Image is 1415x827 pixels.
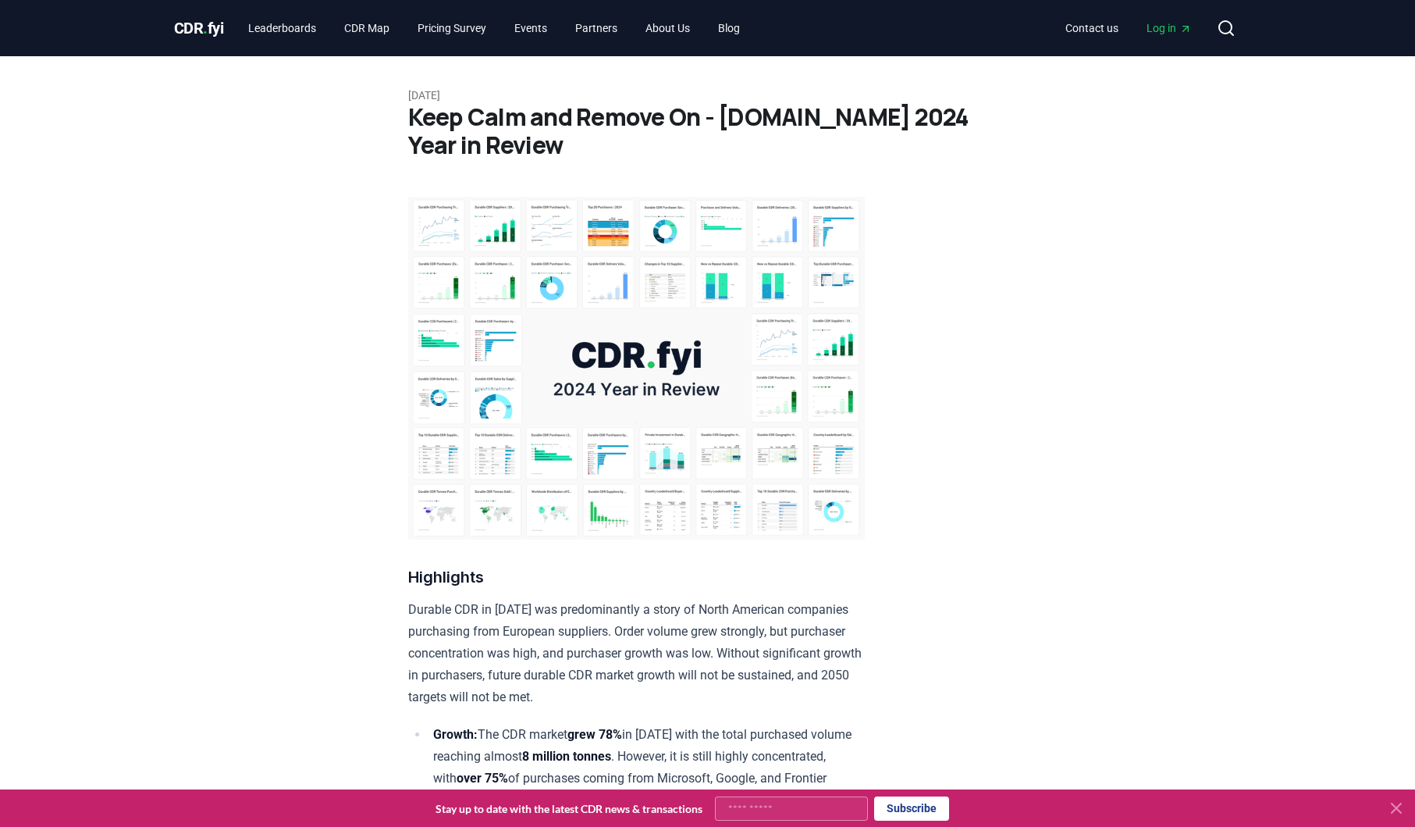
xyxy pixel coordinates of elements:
a: Log in [1134,14,1204,42]
strong: over 75% [457,771,508,786]
nav: Main [1053,14,1204,42]
p: Durable CDR in [DATE] was predominantly a story of North American companies purchasing from Europ... [408,599,865,708]
span: . [203,19,208,37]
a: Contact us [1053,14,1131,42]
img: blog post image [408,197,865,540]
a: About Us [633,14,702,42]
strong: 8 million tonnes [522,749,611,764]
span: CDR fyi [174,19,224,37]
a: Events [502,14,560,42]
a: CDR.fyi [174,17,224,39]
a: Partners [563,14,630,42]
strong: grew 78% [567,727,622,742]
a: Leaderboards [236,14,329,42]
a: Pricing Survey [405,14,499,42]
a: Blog [706,14,752,42]
h3: Highlights [408,565,865,590]
a: CDR Map [332,14,402,42]
span: Log in [1147,20,1192,36]
strong: Growth: [433,727,478,742]
p: [DATE] [408,87,1008,103]
nav: Main [236,14,752,42]
li: The CDR market in [DATE] with the total purchased volume reaching almost . However, it is still h... [428,724,865,811]
h1: Keep Calm and Remove On - [DOMAIN_NAME] 2024 Year in Review [408,103,1008,159]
